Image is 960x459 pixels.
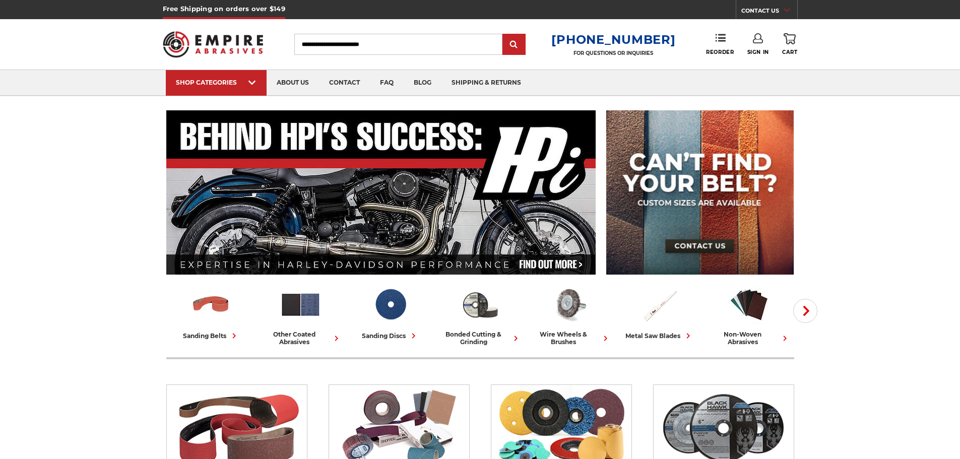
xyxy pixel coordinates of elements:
a: [PHONE_NUMBER] [551,32,675,47]
div: metal saw blades [625,331,693,341]
a: other coated abrasives [260,284,342,346]
img: promo banner for custom belts. [606,110,794,275]
a: CONTACT US [741,5,797,19]
div: non-woven abrasives [709,331,790,346]
div: sanding belts [183,331,239,341]
img: Sanding Discs [369,284,411,325]
a: non-woven abrasives [709,284,790,346]
a: about us [267,70,319,96]
a: wire wheels & brushes [529,284,611,346]
div: SHOP CATEGORIES [176,79,257,86]
span: Reorder [706,49,734,55]
a: Cart [782,33,797,55]
img: Banner for an interview featuring Horsepower Inc who makes Harley performance upgrades featured o... [166,110,596,275]
img: Metal Saw Blades [638,284,680,325]
a: sanding belts [170,284,252,341]
img: Wire Wheels & Brushes [549,284,591,325]
img: Sanding Belts [190,284,232,325]
img: Empire Abrasives [163,25,264,64]
span: Cart [782,49,797,55]
input: Submit [504,35,524,55]
a: metal saw blades [619,284,700,341]
a: shipping & returns [441,70,531,96]
a: sanding discs [350,284,431,341]
img: Bonded Cutting & Grinding [459,284,501,325]
div: bonded cutting & grinding [439,331,521,346]
p: FOR QUESTIONS OR INQUIRIES [551,50,675,56]
span: Sign In [747,49,769,55]
img: Other Coated Abrasives [280,284,322,325]
img: Non-woven Abrasives [728,284,770,325]
div: sanding discs [362,331,419,341]
div: other coated abrasives [260,331,342,346]
a: Reorder [706,33,734,55]
a: blog [404,70,441,96]
a: contact [319,70,370,96]
a: bonded cutting & grinding [439,284,521,346]
a: faq [370,70,404,96]
div: wire wheels & brushes [529,331,611,346]
button: Next [793,299,817,323]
